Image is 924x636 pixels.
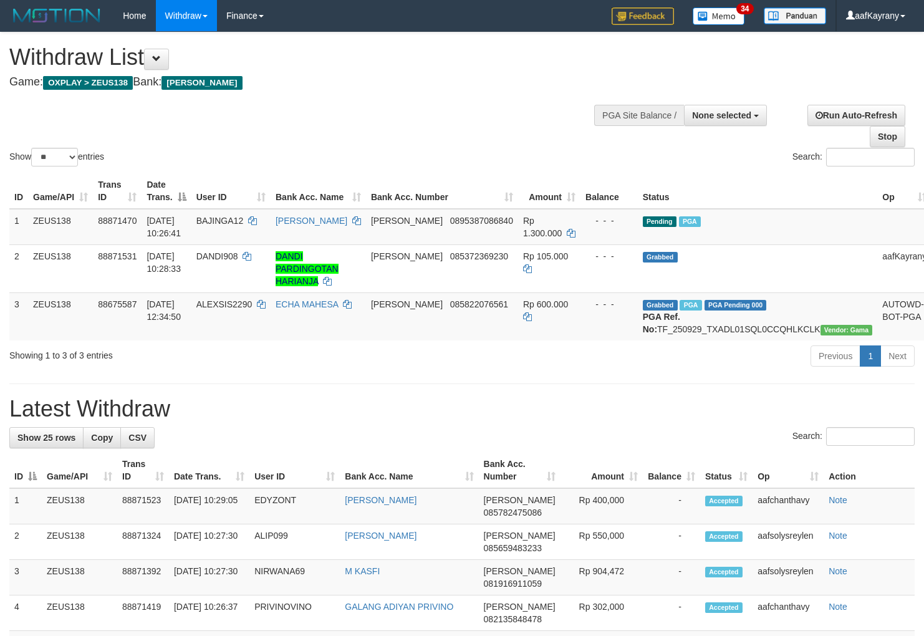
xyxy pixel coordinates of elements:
[169,595,249,631] td: [DATE] 10:26:37
[91,433,113,443] span: Copy
[643,300,678,311] span: Grabbed
[9,148,104,166] label: Show entries
[523,251,568,261] span: Rp 105.000
[807,105,905,126] a: Run Auto-Refresh
[371,251,443,261] span: [PERSON_NAME]
[643,252,678,263] span: Grabbed
[93,173,142,209] th: Trans ID: activate to sort column ascending
[98,299,137,309] span: 88675587
[811,345,860,367] a: Previous
[9,397,915,422] h1: Latest Withdraw
[753,560,824,595] td: aafsolysreylen
[585,298,633,311] div: - - -
[147,251,181,274] span: [DATE] 10:28:33
[9,209,28,245] td: 1
[594,105,684,126] div: PGA Site Balance /
[693,7,745,25] img: Button%20Memo.svg
[42,595,117,631] td: ZEUS138
[345,602,453,612] a: GALANG ADIYAN PRIVINO
[479,453,561,488] th: Bank Acc. Number: activate to sort column ascending
[643,453,700,488] th: Balance: activate to sort column ascending
[28,173,93,209] th: Game/API: activate to sort column ascending
[371,299,443,309] span: [PERSON_NAME]
[705,531,743,542] span: Accepted
[28,244,93,292] td: ZEUS138
[249,560,340,595] td: NIRWANA69
[147,299,181,322] span: [DATE] 12:34:50
[42,488,117,524] td: ZEUS138
[484,531,556,541] span: [PERSON_NAME]
[753,524,824,560] td: aafsolysreylen
[792,148,915,166] label: Search:
[249,488,340,524] td: EDYZONT
[880,345,915,367] a: Next
[249,524,340,560] td: ALIP099
[117,560,169,595] td: 88871392
[829,531,847,541] a: Note
[196,251,238,261] span: DANDI908
[826,148,915,166] input: Search:
[824,453,915,488] th: Action
[196,299,253,309] span: ALEXSIS2290
[31,148,78,166] select: Showentries
[484,495,556,505] span: [PERSON_NAME]
[169,524,249,560] td: [DATE] 10:27:30
[700,453,753,488] th: Status: activate to sort column ascending
[249,595,340,631] td: PRIVINOVINO
[9,344,376,362] div: Showing 1 to 3 of 3 entries
[98,216,137,226] span: 88871470
[271,173,366,209] th: Bank Acc. Name: activate to sort column ascending
[484,508,542,518] span: Copy 085782475086 to clipboard
[753,595,824,631] td: aafchanthavy
[169,560,249,595] td: [DATE] 10:27:30
[161,76,242,90] span: [PERSON_NAME]
[450,216,513,226] span: Copy 0895387086840 to clipboard
[169,488,249,524] td: [DATE] 10:29:05
[764,7,826,24] img: panduan.png
[450,299,508,309] span: Copy 085822076561 to clipboard
[705,567,743,577] span: Accepted
[821,325,873,335] span: Vendor URL: https://trx31.1velocity.biz
[829,602,847,612] a: Note
[366,173,518,209] th: Bank Acc. Number: activate to sort column ascending
[276,251,339,286] a: DANDI PARDINGOTAN HARIANJA
[340,453,478,488] th: Bank Acc. Name: activate to sort column ascending
[17,433,75,443] span: Show 25 rows
[643,560,700,595] td: -
[829,495,847,505] a: Note
[9,173,28,209] th: ID
[98,251,137,261] span: 88871531
[9,76,604,89] h4: Game: Bank:
[117,488,169,524] td: 88871523
[638,173,878,209] th: Status
[9,427,84,448] a: Show 25 rows
[117,453,169,488] th: Trans ID: activate to sort column ascending
[345,495,416,505] a: [PERSON_NAME]
[43,76,133,90] span: OXPLAY > ZEUS138
[643,595,700,631] td: -
[792,427,915,446] label: Search:
[484,543,542,553] span: Copy 085659483233 to clipboard
[612,7,674,25] img: Feedback.jpg
[705,300,767,311] span: PGA Pending
[692,110,751,120] span: None selected
[450,251,508,261] span: Copy 085372369230 to clipboard
[860,345,881,367] a: 1
[643,488,700,524] td: -
[9,453,42,488] th: ID: activate to sort column descending
[484,602,556,612] span: [PERSON_NAME]
[276,216,347,226] a: [PERSON_NAME]
[142,173,191,209] th: Date Trans.: activate to sort column descending
[196,216,243,226] span: BAJINGA12
[643,216,676,227] span: Pending
[736,3,753,14] span: 34
[83,427,121,448] a: Copy
[484,614,542,624] span: Copy 082135848478 to clipboard
[9,488,42,524] td: 1
[561,453,643,488] th: Amount: activate to sort column ascending
[585,250,633,263] div: - - -
[561,524,643,560] td: Rp 550,000
[28,292,93,340] td: ZEUS138
[9,595,42,631] td: 4
[523,216,562,238] span: Rp 1.300.000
